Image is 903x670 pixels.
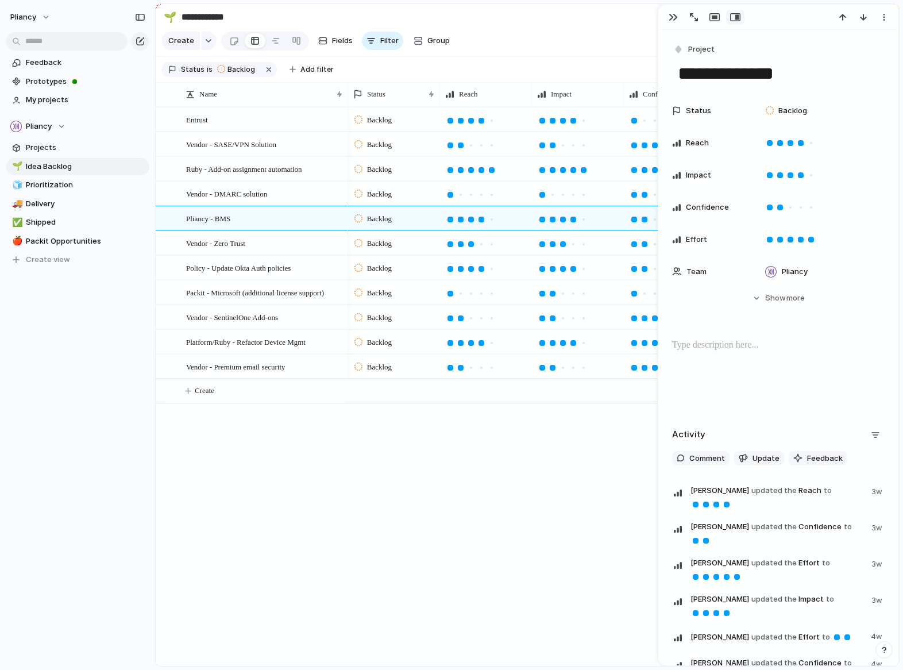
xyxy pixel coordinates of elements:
[195,385,214,396] span: Create
[6,233,149,250] a: 🍎Packit Opportunities
[227,64,255,75] span: Backlog
[12,234,20,248] div: 🍎
[26,217,145,228] span: Shipped
[26,76,145,87] span: Prototypes
[408,32,456,50] button: Group
[751,657,797,669] span: updated the
[12,179,20,192] div: 🧊
[367,164,392,175] span: Backlog
[6,251,149,268] button: Create view
[765,292,786,304] span: Show
[690,485,749,496] span: [PERSON_NAME]
[6,91,149,109] a: My projects
[367,139,392,151] span: Backlog
[12,197,20,210] div: 🚚
[690,557,749,569] span: [PERSON_NAME]
[367,263,392,274] span: Backlog
[367,312,392,324] span: Backlog
[871,520,885,534] span: 3w
[12,160,20,173] div: 🌱
[300,64,334,75] span: Add filter
[26,94,145,106] span: My projects
[26,198,145,210] span: Delivery
[690,657,749,669] span: [PERSON_NAME]
[6,195,149,213] div: 🚚Delivery
[367,337,392,348] span: Backlog
[686,234,707,245] span: Effort
[778,105,807,117] span: Backlog
[6,139,149,156] a: Projects
[690,521,749,533] span: [PERSON_NAME]
[844,657,852,669] span: to
[871,556,885,570] span: 3w
[672,428,705,441] h2: Activity
[181,64,204,75] span: Status
[204,63,215,76] button: is
[822,557,830,569] span: to
[686,202,729,213] span: Confidence
[314,32,357,50] button: Fields
[186,137,276,151] span: Vendor - SASE/VPN Solution
[690,629,864,645] span: Effort
[844,521,852,533] span: to
[10,11,36,23] span: Pliancy
[26,142,145,153] span: Projects
[283,61,341,78] button: Add filter
[186,162,302,175] span: Ruby - Add-on assignment automation
[6,176,149,194] a: 🧊Prioritization
[6,214,149,231] a: ✅Shipped
[367,188,392,200] span: Backlog
[751,521,797,533] span: updated the
[26,161,145,172] span: Idea Backlog
[690,520,865,547] span: Confidence
[10,161,22,172] button: 🌱
[10,217,22,228] button: ✅
[186,286,324,299] span: Packit - Microsoft (additional license support)
[26,179,145,191] span: Prioritization
[751,632,797,643] span: updated the
[871,656,885,670] span: 4w
[551,88,572,100] span: Impact
[10,236,22,247] button: 🍎
[824,485,832,496] span: to
[6,158,149,175] div: 🌱Idea Backlog
[871,629,885,642] span: 4w
[207,64,213,75] span: is
[6,118,149,135] button: Pliancy
[164,9,176,25] div: 🌱
[789,451,847,466] button: Feedback
[186,211,230,225] span: Pliancy - BMS
[26,121,52,132] span: Pliancy
[5,8,56,26] button: Pliancy
[199,88,217,100] span: Name
[26,254,70,265] span: Create view
[751,594,797,605] span: updated the
[871,592,885,606] span: 3w
[6,54,149,71] a: Feedback
[643,88,677,100] span: Confidence
[671,41,718,58] button: Project
[362,32,403,50] button: Filter
[690,556,865,583] span: Effort
[214,63,262,76] button: Backlog
[367,213,392,225] span: Backlog
[686,266,707,278] span: Team
[734,451,784,466] button: Update
[871,484,885,498] span: 3w
[186,113,208,126] span: Entrust
[10,179,22,191] button: 🧊
[186,261,291,274] span: Policy - Update Okta Auth policies
[161,8,179,26] button: 🌱
[672,451,730,466] button: Comment
[367,238,392,249] span: Backlog
[161,32,200,50] button: Create
[690,484,865,511] span: Reach
[186,360,285,373] span: Vendor - Premium email security
[752,453,779,464] span: Update
[367,114,392,126] span: Backlog
[186,335,306,348] span: Platform/Ruby - Refactor Device Mgmt
[751,485,797,496] span: updated the
[332,35,353,47] span: Fields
